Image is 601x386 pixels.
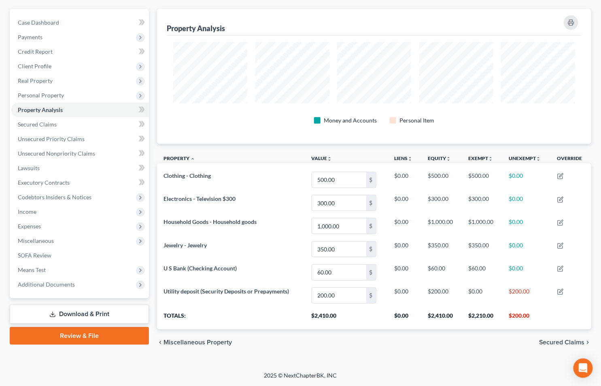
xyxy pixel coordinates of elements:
[164,288,289,295] span: Utility deposit (Security Deposits or Prepayments)
[366,172,376,188] div: $
[18,165,40,171] span: Lawsuits
[164,218,257,225] span: Household Goods - Household goods
[18,194,91,200] span: Codebtors Insiders & Notices
[18,63,51,70] span: Client Profile
[70,371,531,386] div: 2025 © NextChapterBK, INC
[18,223,41,230] span: Expenses
[18,121,57,128] span: Secured Claims
[18,179,70,186] span: Executory Contracts
[164,265,237,272] span: U S Bank (Checking Account)
[421,215,462,238] td: $1,000.00
[164,195,236,202] span: Electronics - Television $300
[388,261,421,284] td: $0.00
[395,155,413,161] a: Liensunfold_more
[327,156,332,161] i: unfold_more
[11,146,149,161] a: Unsecured Nonpriority Claims
[11,44,149,59] a: Credit Report
[312,155,332,161] a: Valueunfold_more
[312,265,366,280] input: 0.00
[462,307,502,329] th: $2,210.00
[408,156,413,161] i: unfold_more
[585,339,591,346] i: chevron_right
[503,238,551,261] td: $0.00
[11,248,149,263] a: SOFA Review
[10,305,149,324] a: Download & Print
[18,106,63,113] span: Property Analysis
[18,150,95,157] span: Unsecured Nonpriority Claims
[509,155,541,161] a: Unexemptunfold_more
[421,307,462,329] th: $2,410.00
[428,155,451,161] a: Equityunfold_more
[366,288,376,303] div: $
[488,156,493,161] i: unfold_more
[18,281,75,288] span: Additional Documents
[573,359,593,378] div: Open Intercom Messenger
[324,116,377,124] div: Money and Accounts
[551,150,592,169] th: Override
[18,135,85,142] span: Unsecured Priority Claims
[11,103,149,117] a: Property Analysis
[11,117,149,132] a: Secured Claims
[164,339,232,346] span: Miscellaneous Property
[446,156,451,161] i: unfold_more
[388,192,421,215] td: $0.00
[503,307,551,329] th: $200.00
[462,168,502,191] td: $500.00
[503,261,551,284] td: $0.00
[388,284,421,307] td: $0.00
[503,168,551,191] td: $0.00
[366,195,376,211] div: $
[11,132,149,146] a: Unsecured Priority Claims
[421,192,462,215] td: $300.00
[399,116,434,124] div: Personal Item
[11,175,149,190] a: Executory Contracts
[421,238,462,261] td: $350.00
[157,339,232,346] button: chevron_left Miscellaneous Property
[421,168,462,191] td: $500.00
[18,266,46,273] span: Means Test
[462,238,502,261] td: $350.00
[503,215,551,238] td: $0.00
[462,192,502,215] td: $300.00
[421,284,462,307] td: $200.00
[388,215,421,238] td: $0.00
[305,307,388,329] th: $2,410.00
[312,218,366,234] input: 0.00
[536,156,541,161] i: unfold_more
[503,284,551,307] td: $200.00
[503,192,551,215] td: $0.00
[468,155,493,161] a: Exemptunfold_more
[366,265,376,280] div: $
[462,215,502,238] td: $1,000.00
[366,218,376,234] div: $
[388,307,421,329] th: $0.00
[10,327,149,345] a: Review & File
[18,237,54,244] span: Miscellaneous
[388,238,421,261] td: $0.00
[18,77,53,84] span: Real Property
[312,242,366,257] input: 0.00
[18,92,64,99] span: Personal Property
[18,48,53,55] span: Credit Report
[18,208,36,215] span: Income
[11,161,149,175] a: Lawsuits
[539,339,585,346] span: Secured Claims
[421,261,462,284] td: $60.00
[312,288,366,303] input: 0.00
[18,19,59,26] span: Case Dashboard
[462,284,502,307] td: $0.00
[18,252,51,259] span: SOFA Review
[462,261,502,284] td: $60.00
[164,172,211,179] span: Clothing - Clothing
[164,242,207,249] span: Jewelry - Jewelry
[157,339,164,346] i: chevron_left
[366,242,376,257] div: $
[312,172,366,188] input: 0.00
[167,23,225,33] div: Property Analysis
[388,168,421,191] td: $0.00
[157,307,305,329] th: Totals:
[312,195,366,211] input: 0.00
[539,339,591,346] button: Secured Claims chevron_right
[164,155,195,161] a: Property expand_less
[190,156,195,161] i: expand_less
